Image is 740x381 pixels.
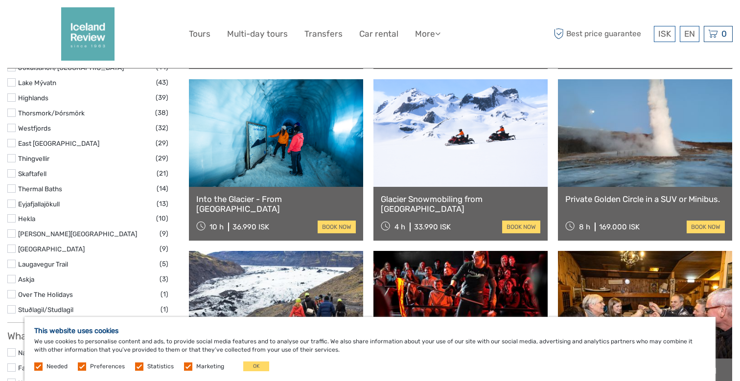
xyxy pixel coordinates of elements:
span: (3) [160,273,168,285]
a: book now [502,221,540,233]
span: (10) [156,213,168,224]
a: Family Fun [18,364,51,372]
span: (1) [161,304,168,315]
span: (14) [157,183,168,194]
label: Needed [46,362,68,371]
a: Eyjafjallajökull [18,200,60,208]
span: (5) [160,258,168,269]
div: EN [680,26,699,42]
span: 4 h [394,223,405,231]
span: (21) [157,168,168,179]
a: Askja [18,275,34,283]
span: 0 [720,29,728,39]
a: Lake Mývatn [18,79,56,87]
div: 33.990 ISK [414,223,451,231]
span: Best price guarantee [552,26,652,42]
a: book now [687,221,725,233]
p: We're away right now. Please check back later! [14,17,111,25]
a: Westfjords [18,124,51,132]
span: (39) [156,92,168,103]
div: 36.990 ISK [232,223,269,231]
a: Car rental [359,27,398,41]
h3: What do you want to do? [7,330,168,342]
a: Hekla [18,215,35,223]
a: More [415,27,440,41]
a: Tours [189,27,210,41]
a: Nature & Scenery [18,349,71,357]
label: Preferences [90,362,125,371]
a: Thermal Baths [18,185,62,193]
a: East [GEOGRAPHIC_DATA] [18,139,99,147]
a: book now [318,221,356,233]
span: (9) [160,243,168,254]
a: Transfers [304,27,343,41]
button: Open LiveChat chat widget [113,15,124,27]
span: (29) [156,153,168,164]
a: Laugavegur Trail [18,260,68,268]
span: (32) [156,122,168,134]
span: (1) [161,289,168,300]
a: Skaftafell [18,170,46,178]
div: We use cookies to personalise content and ads, to provide social media features and to analyse ou... [24,317,716,381]
span: ISK [658,29,671,39]
label: Statistics [147,362,174,371]
a: Stuðlagil/Studlagil [18,306,73,314]
span: (29) [156,137,168,149]
a: Into the Glacier - From [GEOGRAPHIC_DATA] [196,194,356,214]
label: Marketing [196,362,224,371]
a: Over The Holidays [18,291,73,298]
span: (13) [157,198,168,209]
span: (38) [155,107,168,118]
button: OK [243,361,269,371]
a: Multi-day tours [227,27,288,41]
a: Thingvellir [18,155,49,162]
a: Glacier Snowmobiling from [GEOGRAPHIC_DATA] [381,194,540,214]
h5: This website uses cookies [34,327,706,335]
div: 169.000 ISK [599,223,640,231]
a: Thorsmork/Þórsmörk [18,109,85,117]
span: 8 h [579,223,590,231]
span: 10 h [209,223,224,231]
a: Highlands [18,94,48,102]
span: (9) [160,228,168,239]
img: 2352-2242c590-57d0-4cbf-9375-f685811e12ac_logo_big.png [61,7,115,61]
a: Private Golden Circle in a SUV or Minibus. [565,194,725,204]
a: [GEOGRAPHIC_DATA] [18,245,85,253]
span: (43) [156,77,168,88]
a: [PERSON_NAME][GEOGRAPHIC_DATA] [18,230,137,238]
